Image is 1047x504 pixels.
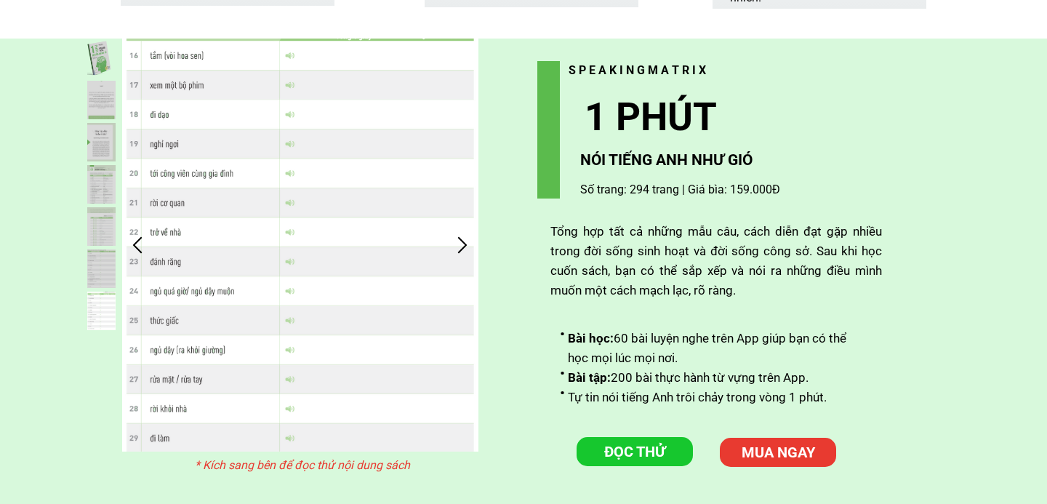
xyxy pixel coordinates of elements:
h3: 1 PHÚT [585,87,809,148]
span: Bài tập: [568,370,611,385]
h3: * Kích sang bên để đọc thử nội dung sách [195,456,415,475]
div: Tổng hợp tất cả những mẫu câu, cách diễn đạt gặp nhiều trong đời sống sinh hoạt và đời sống công ... [550,222,882,301]
h3: S P E A K I N G M A T R I X [569,61,763,80]
a: ĐỌC THỬ [577,437,693,466]
li: 200 bài thực hành từ vựng trên App. [560,368,862,388]
p: MUA NGAY [720,438,838,467]
li: 60 bài luyện nghe trên App giúp bạn có thể học mọi lúc mọi nơi. [560,329,862,368]
span: Bài học: [568,331,614,345]
h3: NÓI TIẾNG ANH NHƯ GIÓ [580,148,968,173]
h3: Số trang: 294 trang | Giá bìa: 159.000Đ [580,180,798,199]
li: Tự tin nói tiếng Anh trôi chảy trong vòng 1 phút. [560,388,862,407]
